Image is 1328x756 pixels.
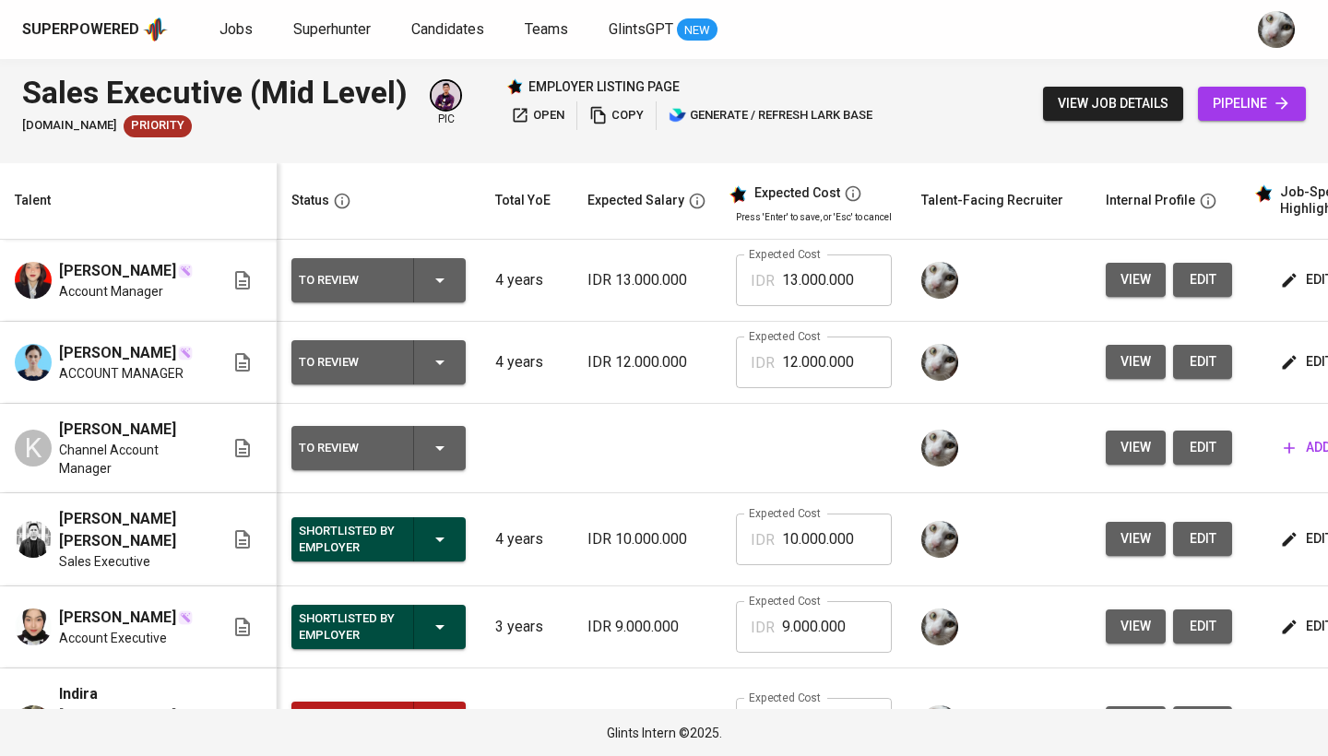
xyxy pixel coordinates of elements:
div: Internal Profile [1106,189,1195,212]
img: Aldo Fernanda Supangat [15,521,52,558]
div: Shortlisted by Employer [299,519,398,560]
span: Sales Executive [59,552,150,571]
span: edit [1188,615,1217,638]
div: Shortlisted by Employer [299,607,398,647]
span: NEW [677,21,717,40]
span: edit [1188,350,1217,373]
span: [PERSON_NAME] [59,419,176,441]
span: copy [589,105,644,126]
div: pic [430,79,462,127]
img: Aghnia Zelfy [15,608,52,645]
span: Superhunter [293,20,371,38]
button: To Review [291,258,466,302]
img: tharisa.rizky@glints.com [921,705,958,742]
img: tharisa.rizky@glints.com [921,430,958,467]
div: To Review [299,268,398,292]
p: Press 'Enter' to save, or 'Esc' to cancel [736,210,892,224]
a: pipeline [1198,87,1306,121]
span: [PERSON_NAME] [PERSON_NAME] [59,508,202,552]
img: magic_wand.svg [178,346,193,360]
div: Expected Cost [754,185,840,202]
div: To Review [299,436,398,460]
p: IDR 12.000.000 [587,351,706,373]
img: magic_wand.svg [178,264,193,278]
div: Expected Salary [587,189,684,212]
a: Jobs [219,18,256,41]
p: 4 years [495,528,558,550]
button: view [1106,706,1166,740]
p: IDR 13.000.000 [587,269,706,291]
span: Account Executive [59,629,167,647]
span: ACCOUNT MANAGER [59,364,184,383]
span: view [1120,527,1151,550]
button: Rejected by Employer [291,702,466,746]
p: IDR [751,352,775,374]
button: edit [1173,522,1232,556]
p: IDR [751,529,775,551]
span: view [1120,350,1151,373]
button: view [1106,431,1166,465]
span: Account Manager [59,282,163,301]
span: Jobs [219,20,253,38]
div: K [15,430,52,467]
div: Total YoE [495,189,551,212]
div: Superpowered [22,19,139,41]
img: magic_wand.svg [178,610,193,625]
button: edit [1173,431,1232,465]
span: Channel Account Manager [59,441,202,478]
span: edit [1188,527,1217,550]
span: view [1120,436,1151,459]
div: Talent-Facing Recruiter [921,189,1063,212]
span: view [1120,615,1151,638]
img: erwin@glints.com [432,81,460,110]
p: 4 years [495,269,558,291]
p: IDR [751,270,775,292]
button: To Review [291,426,466,470]
img: tharisa.rizky@glints.com [1258,11,1295,48]
a: Superpoweredapp logo [22,16,168,43]
span: view [1120,268,1151,291]
div: Rejected by Employer [299,703,398,744]
span: edit [1188,436,1217,459]
button: edit [1173,263,1232,297]
p: IDR [751,617,775,639]
img: Indira Aprilia Amanda [15,705,52,742]
button: Shortlisted by Employer [291,605,466,649]
img: glints_star.svg [1254,184,1273,203]
button: edit [1173,609,1232,644]
button: Shortlisted by Employer [291,517,466,561]
img: tharisa.rizky@glints.com [921,344,958,381]
span: edit [1188,268,1217,291]
div: Status [291,189,329,212]
img: lark [669,106,687,124]
button: edit [1173,706,1232,740]
a: Teams [525,18,572,41]
div: New Job received from Demand Team [124,115,192,137]
button: edit [1173,345,1232,379]
span: pipeline [1213,92,1291,115]
img: app logo [143,16,168,43]
span: Indira [PERSON_NAME] [59,683,202,727]
p: IDR 10.000.000 [587,528,706,550]
button: view [1106,345,1166,379]
div: Talent [15,189,51,212]
div: Sales Executive (Mid Level) [22,70,408,115]
button: view [1106,263,1166,297]
span: [PERSON_NAME] [59,260,176,282]
button: view [1106,609,1166,644]
p: employer listing page [528,77,680,96]
button: view job details [1043,87,1183,121]
span: [DOMAIN_NAME] [22,117,116,135]
button: open [506,101,569,130]
span: Teams [525,20,568,38]
span: GlintsGPT [609,20,673,38]
span: open [511,105,564,126]
img: Aldin Estika [15,344,52,381]
button: lark generate / refresh lark base [664,101,877,130]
